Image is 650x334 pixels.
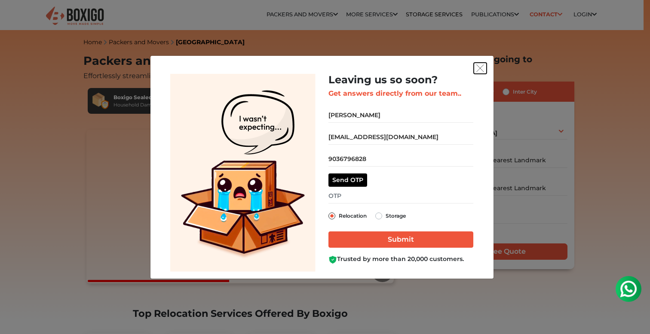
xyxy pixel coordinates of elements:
[328,231,473,248] input: Submit
[9,9,26,26] img: whatsapp-icon.svg
[328,130,473,145] input: Mail Id
[328,255,337,264] img: Boxigo Customer Shield
[328,74,473,86] h2: Leaving us so soon?
[328,173,367,187] button: Send OTP
[328,108,473,123] input: Your Name
[328,255,473,264] div: Trusted by more than 20,000 customers.
[328,89,473,97] h3: Get answers directly from our team..
[339,211,367,221] label: Relocation
[170,74,316,272] img: Lead Welcome Image
[328,152,473,167] input: Mobile No
[386,211,406,221] label: Storage
[476,64,484,72] img: exit
[328,188,473,203] input: OTP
